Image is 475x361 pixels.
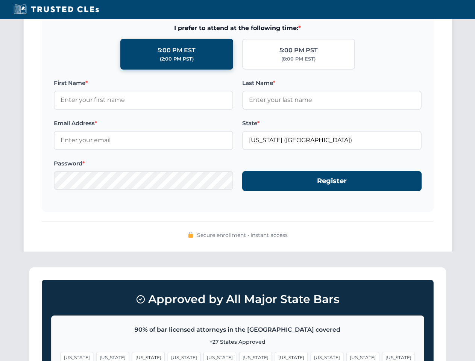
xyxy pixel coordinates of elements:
[242,131,422,150] input: Florida (FL)
[54,79,233,88] label: First Name
[54,119,233,128] label: Email Address
[242,171,422,191] button: Register
[242,79,422,88] label: Last Name
[279,46,318,55] div: 5:00 PM PST
[158,46,196,55] div: 5:00 PM EST
[54,159,233,168] label: Password
[61,338,415,346] p: +27 States Approved
[54,91,233,109] input: Enter your first name
[54,23,422,33] span: I prefer to attend at the following time:
[188,232,194,238] img: 🔒
[281,55,316,63] div: (8:00 PM EST)
[242,119,422,128] label: State
[61,325,415,335] p: 90% of bar licensed attorneys in the [GEOGRAPHIC_DATA] covered
[51,289,424,309] h3: Approved by All Major State Bars
[160,55,194,63] div: (2:00 PM PST)
[11,4,101,15] img: Trusted CLEs
[54,131,233,150] input: Enter your email
[197,231,288,239] span: Secure enrollment • Instant access
[242,91,422,109] input: Enter your last name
